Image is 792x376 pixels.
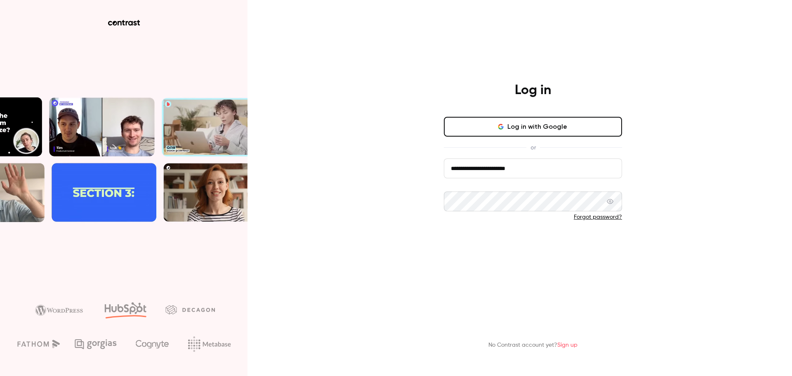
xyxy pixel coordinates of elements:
[444,117,622,137] button: Log in with Google
[165,305,215,314] img: decagon
[557,342,577,348] a: Sign up
[444,234,622,254] button: Log in
[574,214,622,220] a: Forgot password?
[515,82,551,99] h4: Log in
[488,341,577,350] p: No Contrast account yet?
[526,143,540,152] span: or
